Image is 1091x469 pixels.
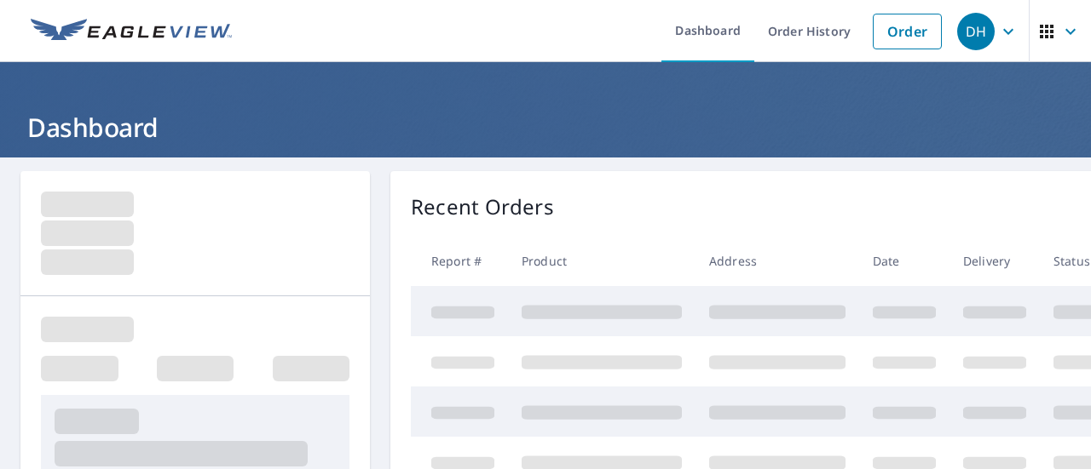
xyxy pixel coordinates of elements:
[508,236,696,286] th: Product
[859,236,950,286] th: Date
[957,13,995,50] div: DH
[411,192,554,222] p: Recent Orders
[873,14,942,49] a: Order
[31,19,232,44] img: EV Logo
[411,236,508,286] th: Report #
[950,236,1040,286] th: Delivery
[20,110,1071,145] h1: Dashboard
[696,236,859,286] th: Address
